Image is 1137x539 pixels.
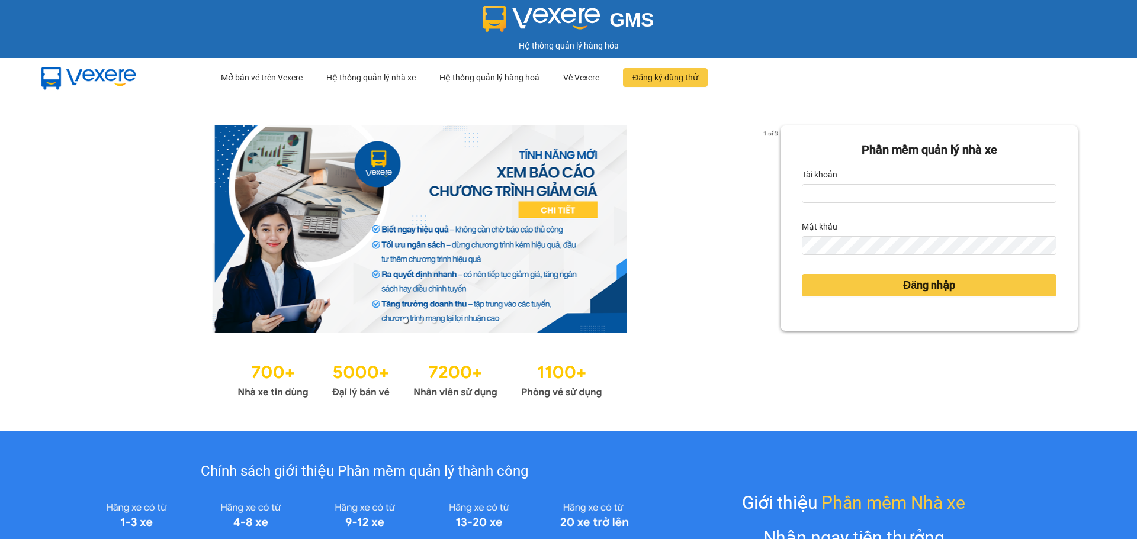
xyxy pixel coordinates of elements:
[821,489,965,517] span: Phần mềm Nhà xe
[802,236,1056,255] input: Mật khẩu
[802,165,837,184] label: Tài khoản
[609,9,654,31] span: GMS
[563,59,599,96] div: Về Vexere
[742,489,965,517] div: Giới thiệu
[802,141,1056,159] div: Phần mềm quản lý nhà xe
[483,18,654,27] a: GMS
[623,68,708,87] button: Đăng ký dùng thử
[483,6,600,32] img: logo 2
[30,58,148,97] img: mbUUG5Q.png
[3,39,1134,52] div: Hệ thống quản lý hàng hóa
[326,59,416,96] div: Hệ thống quản lý nhà xe
[417,318,422,323] li: slide item 2
[403,318,408,323] li: slide item 1
[764,125,781,333] button: next slide / item
[439,59,539,96] div: Hệ thống quản lý hàng hoá
[802,274,1056,296] button: Đăng nhập
[903,277,955,293] span: Đăng nhập
[59,125,76,333] button: previous slide / item
[432,318,436,323] li: slide item 3
[221,59,303,96] div: Mở bán vé trên Vexere
[632,71,698,84] span: Đăng ký dùng thử
[802,184,1056,203] input: Tài khoản
[79,460,650,483] div: Chính sách giới thiệu Phần mềm quản lý thành công
[760,125,781,141] p: 1 of 3
[802,217,837,236] label: Mật khẩu
[237,356,602,401] img: Statistics.png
